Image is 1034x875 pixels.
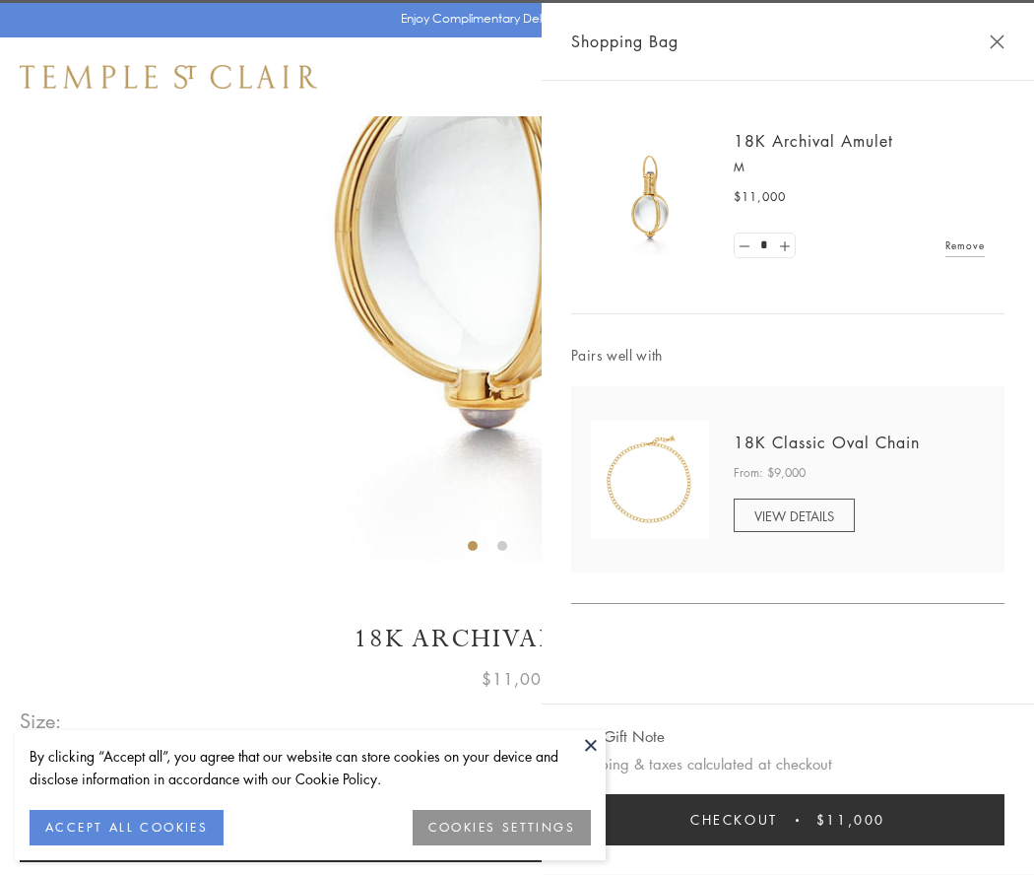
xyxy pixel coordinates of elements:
[734,432,920,453] a: 18K Classic Oval Chain
[754,506,834,525] span: VIEW DETAILS
[816,809,885,831] span: $11,000
[571,752,1004,776] p: Shipping & taxes calculated at checkout
[734,158,985,177] p: M
[734,130,893,152] a: 18K Archival Amulet
[30,745,591,790] div: By clicking “Accept all”, you agree that our website can store cookies on your device and disclos...
[30,810,224,845] button: ACCEPT ALL COOKIES
[20,705,63,737] span: Size:
[571,344,1004,367] span: Pairs well with
[401,9,624,29] p: Enjoy Complimentary Delivery & Returns
[571,794,1004,845] button: Checkout $11,000
[20,622,1014,656] h1: 18K Archival Amulet
[734,187,786,207] span: $11,000
[571,724,665,749] button: Add Gift Note
[591,138,709,256] img: 18K Archival Amulet
[20,65,317,89] img: Temple St. Clair
[945,235,985,256] a: Remove
[413,810,591,845] button: COOKIES SETTINGS
[990,34,1004,49] button: Close Shopping Bag
[734,463,806,483] span: From: $9,000
[482,666,552,692] span: $11,000
[734,499,855,532] a: VIEW DETAILS
[591,421,709,539] img: N88865-OV18
[690,809,778,831] span: Checkout
[735,234,754,258] a: Set quantity to 0
[774,234,794,258] a: Set quantity to 2
[571,29,679,54] span: Shopping Bag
